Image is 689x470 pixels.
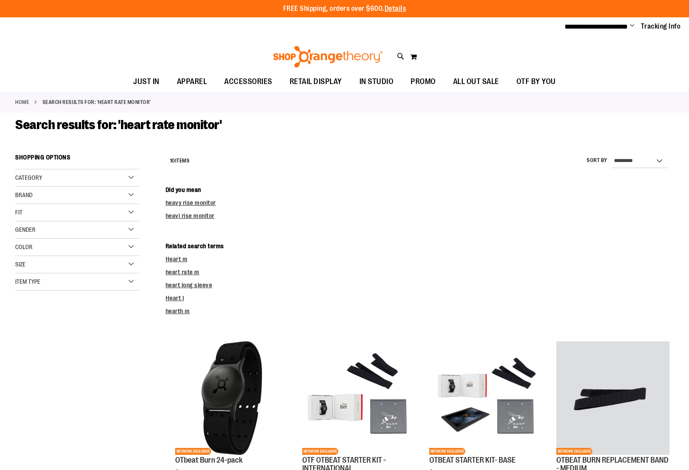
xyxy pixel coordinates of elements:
span: Color [15,243,33,250]
span: Fit [15,209,23,216]
label: Sort By [587,157,607,164]
a: OTbeat Burn 24-packNETWORK EXCLUSIVE [175,341,288,456]
a: Tracking Info [641,22,681,31]
span: Category [15,174,42,181]
span: NETWORK EXCLUSIVE [556,448,592,455]
span: NETWORK EXCLUSIVE [175,448,211,455]
a: Home [15,98,29,106]
img: OTBEAT STARTER KIT- BASE [429,341,542,454]
span: Size [15,261,26,268]
h2: Items [170,154,190,168]
dt: Related search terms [166,242,674,250]
a: heavi rise monitor [166,212,215,219]
span: Item Type [15,278,40,285]
a: Heart m [166,256,188,263]
a: OTBEAT STARTER KIT- BASENETWORK EXCLUSIVE [429,341,542,456]
span: Gender [15,226,36,233]
button: Account menu [630,22,634,31]
a: Product image for OTBEAT BURN REPLACEMENT BAND - MEDIUMNETWORK EXCLUSIVE [556,341,669,456]
span: NETWORK EXCLUSIVE [302,448,338,455]
a: heart rate m [166,269,199,276]
span: IN STUDIO [359,72,394,91]
span: ACCESSORIES [224,72,272,91]
span: APPAREL [177,72,207,91]
p: FREE Shipping, orders over $600. [283,4,406,14]
a: OTF OTBEAT STARTER KIT - INTERNATIONALNETWORK EXCLUSIVE [302,341,415,456]
img: OTbeat Burn 24-pack [175,341,288,454]
img: OTF OTBEAT STARTER KIT - INTERNATIONAL [302,341,415,454]
img: Product image for OTBEAT BURN REPLACEMENT BAND - MEDIUM [556,341,669,454]
strong: Shopping Options [15,150,139,169]
strong: Search results for: 'heart rate monitor' [42,98,151,106]
span: NETWORK EXCLUSIVE [429,448,465,455]
span: ALL OUT SALE [453,72,499,91]
a: Details [385,5,406,13]
span: 10 [170,158,175,164]
a: hearth m [166,308,190,314]
dt: Did you mean [166,185,674,194]
span: Brand [15,191,33,198]
span: RETAIL DISPLAY [290,72,342,91]
a: heart long sleeve [166,282,212,288]
a: OTbeat Burn 24-pack [175,456,242,464]
span: Search results for: 'heart rate monitor' [15,117,222,132]
span: OTF BY YOU [516,72,556,91]
a: heavy rise monitor [166,199,216,206]
span: PROMO [411,72,436,91]
span: JUST IN [133,72,160,91]
img: Shop Orangetheory [272,46,384,68]
a: Heart l [166,295,184,301]
a: OTBEAT STARTER KIT- BASE [429,456,516,464]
